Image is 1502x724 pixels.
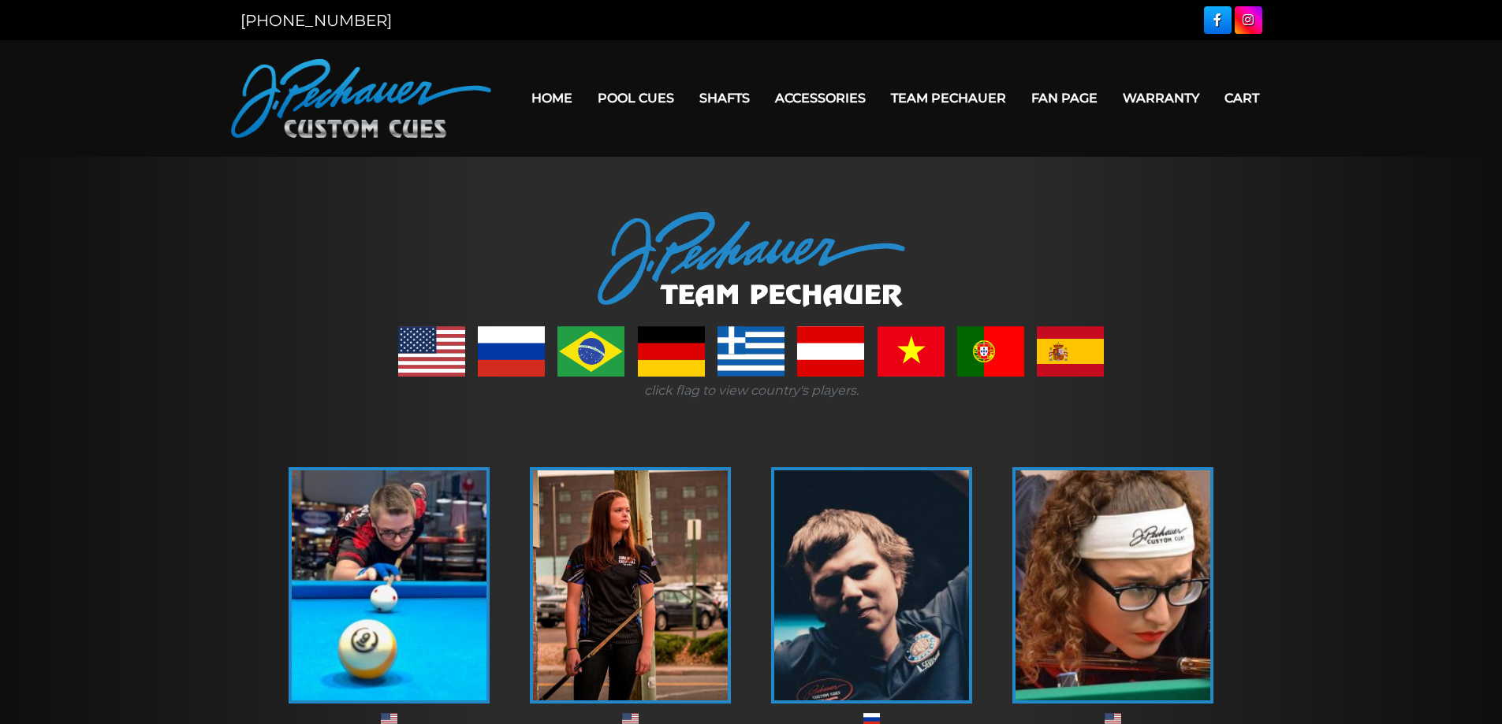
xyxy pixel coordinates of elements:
[1212,78,1272,118] a: Cart
[292,470,486,700] img: alex-bryant-225x320.jpg
[533,470,728,700] img: amanda-c-1-e1555337534391.jpg
[878,78,1019,118] a: Team Pechauer
[585,78,687,118] a: Pool Cues
[687,78,762,118] a: Shafts
[519,78,585,118] a: Home
[762,78,878,118] a: Accessories
[240,11,392,30] a: [PHONE_NUMBER]
[231,59,491,138] img: Pechauer Custom Cues
[1110,78,1212,118] a: Warranty
[1019,78,1110,118] a: Fan Page
[1016,470,1210,700] img: April-225x320.jpg
[644,383,859,398] i: click flag to view country's players.
[774,470,969,700] img: andrei-1-225x320.jpg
